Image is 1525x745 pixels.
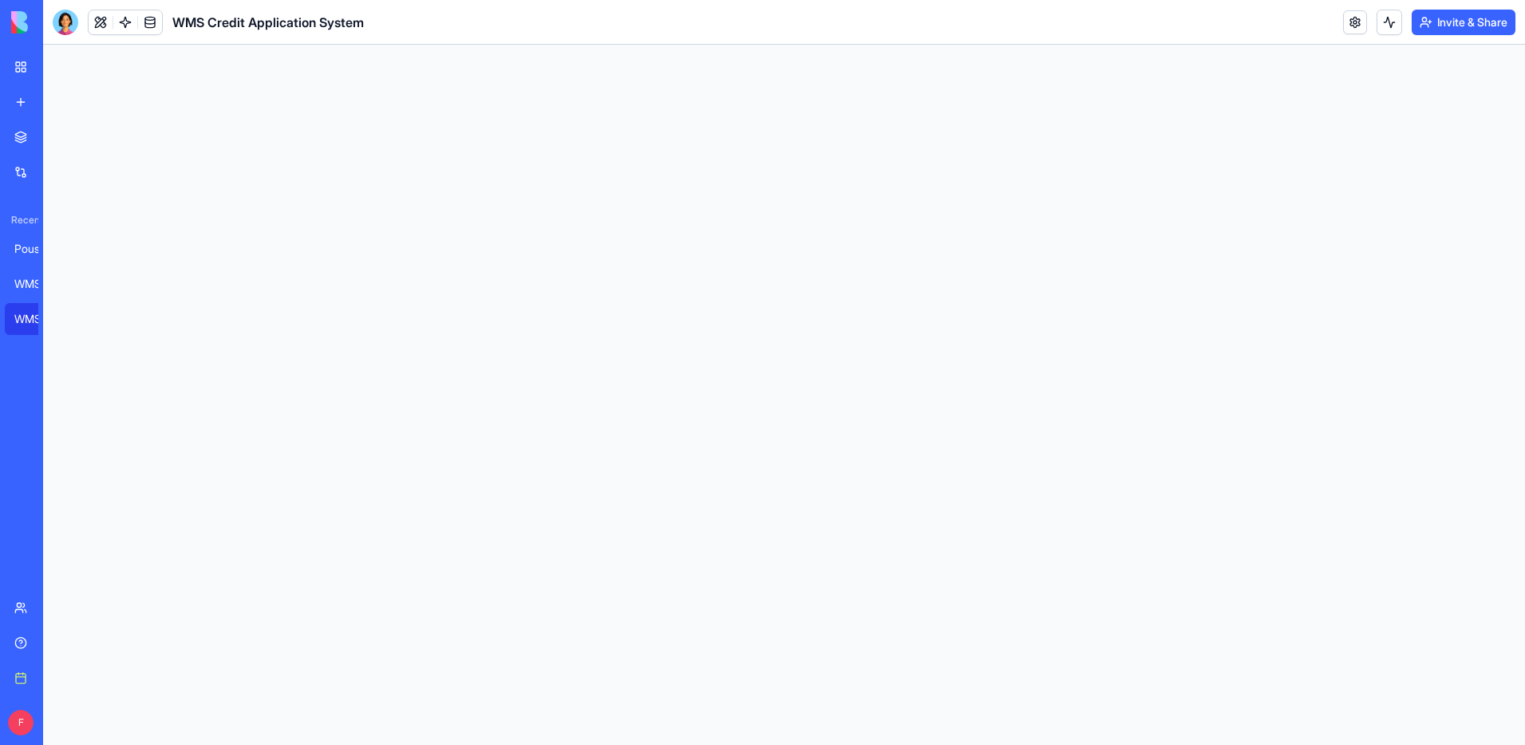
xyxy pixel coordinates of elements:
div: WMS Credit Application System [14,311,59,327]
span: F [8,710,34,735]
span: Recent [5,214,38,227]
iframe: To enrich screen reader interactions, please activate Accessibility in Grammarly extension settings [43,45,1525,745]
span: WMS Credit Application System [172,13,364,32]
div: WMS HR Suite [14,276,59,292]
img: logo [11,11,110,34]
a: WMS Credit Application System [5,303,69,335]
a: WMS HR Suite [5,268,69,300]
button: Invite & Share [1412,10,1515,35]
div: Pousada [GEOGRAPHIC_DATA] [14,241,59,257]
a: Pousada [GEOGRAPHIC_DATA] [5,233,69,265]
